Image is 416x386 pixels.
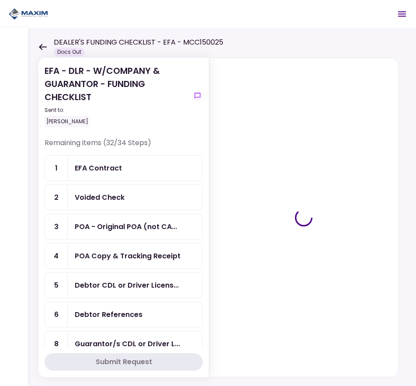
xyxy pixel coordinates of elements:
[9,7,48,21] img: Partner icon
[45,243,68,268] div: 4
[45,106,189,114] div: Sent to:
[45,331,203,357] a: 8Guarantor/s CDL or Driver License
[96,357,152,367] div: Submit Request
[75,192,125,203] div: Voided Check
[45,214,203,240] a: 3POA - Original POA (not CA or GA)
[45,331,68,356] div: 8
[45,155,203,181] a: 1EFA Contract
[54,48,85,56] div: Docs Out
[75,163,122,174] div: EFA Contract
[192,90,203,101] button: show-messages
[45,116,90,127] div: [PERSON_NAME]
[75,280,179,291] div: Debtor CDL or Driver License
[45,273,68,298] div: 5
[45,214,68,239] div: 3
[45,156,68,181] div: 1
[75,338,180,349] div: Guarantor/s CDL or Driver License
[45,138,203,155] div: Remaining items (32/34 Steps)
[54,37,223,48] h1: DEALER'S FUNDING CHECKLIST - EFA - MCC150025
[45,302,203,327] a: 6Debtor References
[392,3,413,24] button: Open menu
[75,309,142,320] div: Debtor References
[45,353,203,371] button: Submit Request
[45,184,203,210] a: 2Voided Check
[75,250,180,261] div: POA Copy & Tracking Receipt
[45,243,203,269] a: 4POA Copy & Tracking Receipt
[45,302,68,327] div: 6
[45,64,189,127] div: EFA - DLR - W/COMPANY & GUARANTOR - FUNDING CHECKLIST
[45,185,68,210] div: 2
[75,221,177,232] div: POA - Original POA (not CA or GA)
[45,272,203,298] a: 5Debtor CDL or Driver License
